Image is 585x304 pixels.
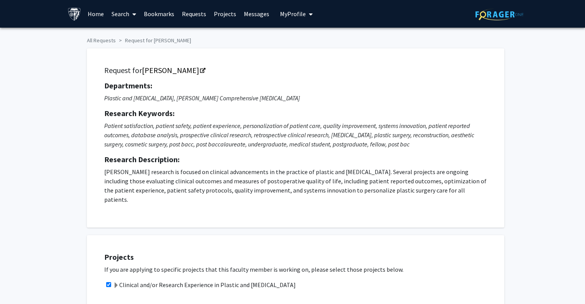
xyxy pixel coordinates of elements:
strong: Research Description: [104,154,180,164]
i: Patient satisfaction, patient safety, patient experience, personalization of patient care, qualit... [104,122,474,148]
strong: Research Keywords: [104,108,175,118]
p: If you are applying to specific projects that this faculty member is working on, please select th... [104,265,497,274]
a: Search [108,0,140,27]
a: Opens in a new tab [142,65,205,75]
strong: Projects [104,252,134,262]
label: Clinical and/or Research Experience in Plastic and [MEDICAL_DATA] [113,280,296,289]
a: Messages [240,0,273,27]
a: Home [84,0,108,27]
a: Requests [178,0,210,27]
span: My Profile [280,10,306,18]
h5: Request for [104,66,487,75]
a: Projects [210,0,240,27]
img: ForagerOne Logo [475,8,523,20]
a: Bookmarks [140,0,178,27]
ol: breadcrumb [87,33,498,45]
strong: Departments: [104,81,152,90]
p: [PERSON_NAME] research is focused on clinical advancements in the practice of plastic and [MEDICA... [104,167,487,204]
li: Request for [PERSON_NAME] [116,37,191,45]
img: Johns Hopkins University Logo [68,7,81,21]
iframe: Chat [6,269,33,298]
a: All Requests [87,37,116,44]
i: Plastic and [MEDICAL_DATA], [PERSON_NAME] Comprehensive [MEDICAL_DATA] [104,94,300,102]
